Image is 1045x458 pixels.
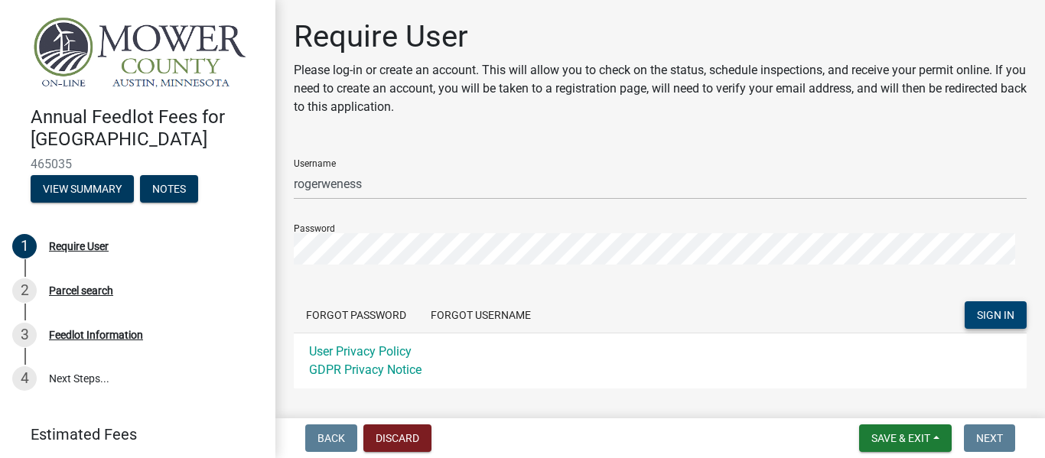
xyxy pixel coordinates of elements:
[31,175,134,203] button: View Summary
[140,184,198,196] wm-modal-confirm: Notes
[363,424,431,452] button: Discard
[976,432,1003,444] span: Next
[49,330,143,340] div: Feedlot Information
[965,301,1027,329] button: SIGN IN
[12,323,37,347] div: 3
[871,432,930,444] span: Save & Exit
[31,106,263,151] h4: Annual Feedlot Fees for [GEOGRAPHIC_DATA]
[294,402,1027,433] a: SIGNUP
[12,366,37,391] div: 4
[317,432,345,444] span: Back
[964,424,1015,452] button: Next
[12,278,37,303] div: 2
[12,419,251,450] a: Estimated Fees
[294,61,1027,116] p: Please log-in or create an account. This will allow you to check on the status, schedule inspecti...
[49,241,109,252] div: Require User
[305,424,357,452] button: Back
[418,301,543,329] button: Forgot Username
[49,285,113,296] div: Parcel search
[309,344,412,359] a: User Privacy Policy
[140,175,198,203] button: Notes
[31,16,251,90] img: Mower County, Minnesota
[294,18,1027,55] h1: Require User
[309,362,422,377] a: GDPR Privacy Notice
[31,184,134,196] wm-modal-confirm: Summary
[859,424,952,452] button: Save & Exit
[977,309,1014,321] span: SIGN IN
[294,301,418,329] button: Forgot Password
[12,234,37,258] div: 1
[31,157,245,171] span: 465035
